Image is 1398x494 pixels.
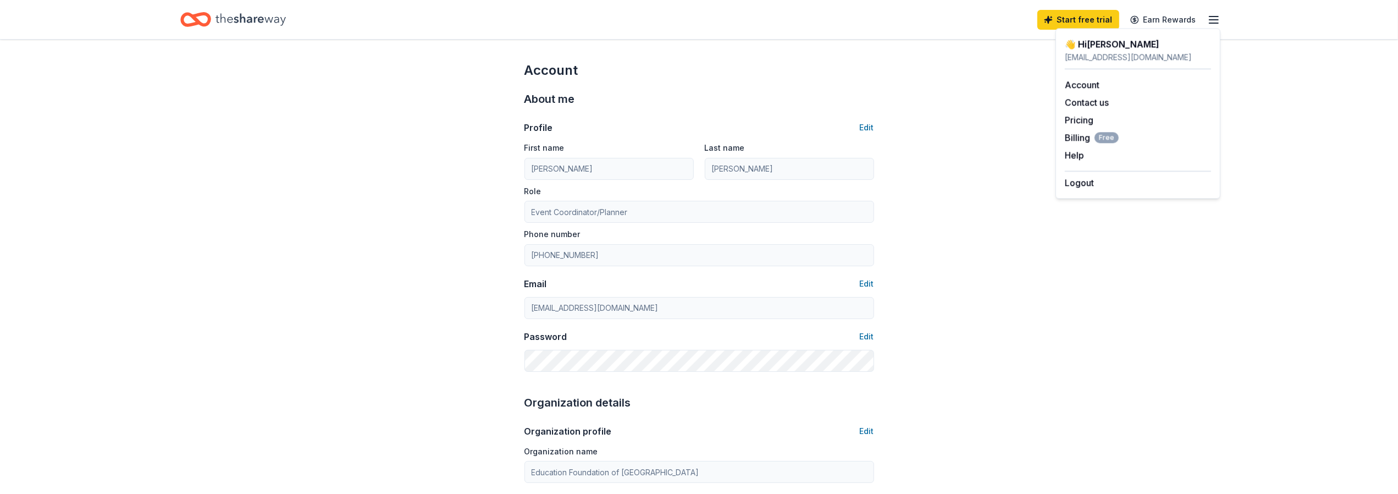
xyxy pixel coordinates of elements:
[1065,149,1084,162] button: Help
[524,394,874,411] div: Organization details
[1065,131,1119,144] button: BillingFree
[524,425,612,438] div: Organization profile
[524,121,553,134] div: Profile
[1065,37,1211,51] div: 👋 Hi [PERSON_NAME]
[1037,10,1119,30] a: Start free trial
[1065,96,1109,109] button: Contact us
[524,229,581,240] label: Phone number
[524,277,547,290] div: Email
[1065,51,1211,64] div: [EMAIL_ADDRESS][DOMAIN_NAME]
[524,62,874,79] div: Account
[1124,10,1203,30] a: Earn Rewards
[524,90,874,108] div: About me
[860,277,874,290] button: Edit
[1065,114,1093,125] a: Pricing
[524,330,567,343] div: Password
[1095,132,1119,143] span: Free
[524,446,598,457] label: Organization name
[524,142,565,153] label: First name
[705,142,745,153] label: Last name
[1065,131,1119,144] span: Billing
[524,186,541,197] label: Role
[180,7,286,32] a: Home
[860,330,874,343] button: Edit
[860,425,874,438] button: Edit
[1065,176,1094,189] button: Logout
[1065,79,1099,90] a: Account
[860,121,874,134] button: Edit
